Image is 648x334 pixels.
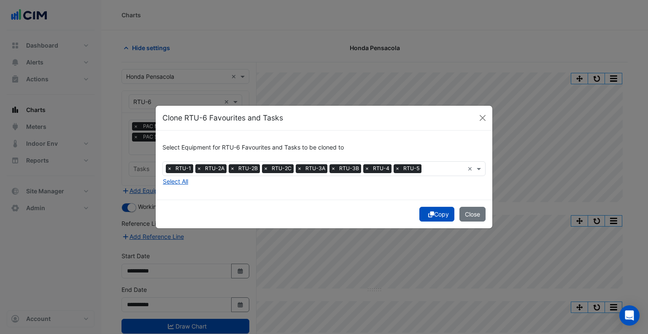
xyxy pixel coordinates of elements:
button: Close [476,112,489,124]
button: Copy [419,207,454,222]
h6: Select Equipment for RTU-6 Favourites and Tasks to be cloned to [162,144,486,151]
span: × [394,164,401,173]
span: RTU-2C [270,164,294,173]
h5: Clone RTU-6 Favourites and Tasks [162,112,283,123]
span: × [166,164,173,173]
span: × [296,164,303,173]
span: × [195,164,203,173]
span: × [229,164,236,173]
div: Open Intercom Messenger [619,305,640,326]
span: RTU-3B [337,164,361,173]
span: RTU-2B [236,164,260,173]
span: Clear [467,164,475,173]
span: RTU-2A [203,164,227,173]
span: × [363,164,371,173]
button: Select All [162,176,189,186]
button: Close [459,207,486,222]
span: RTU-3A [303,164,327,173]
span: × [329,164,337,173]
span: RTU-4 [371,164,391,173]
span: RTU-1 [173,164,193,173]
span: RTU-5 [401,164,421,173]
span: × [262,164,270,173]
